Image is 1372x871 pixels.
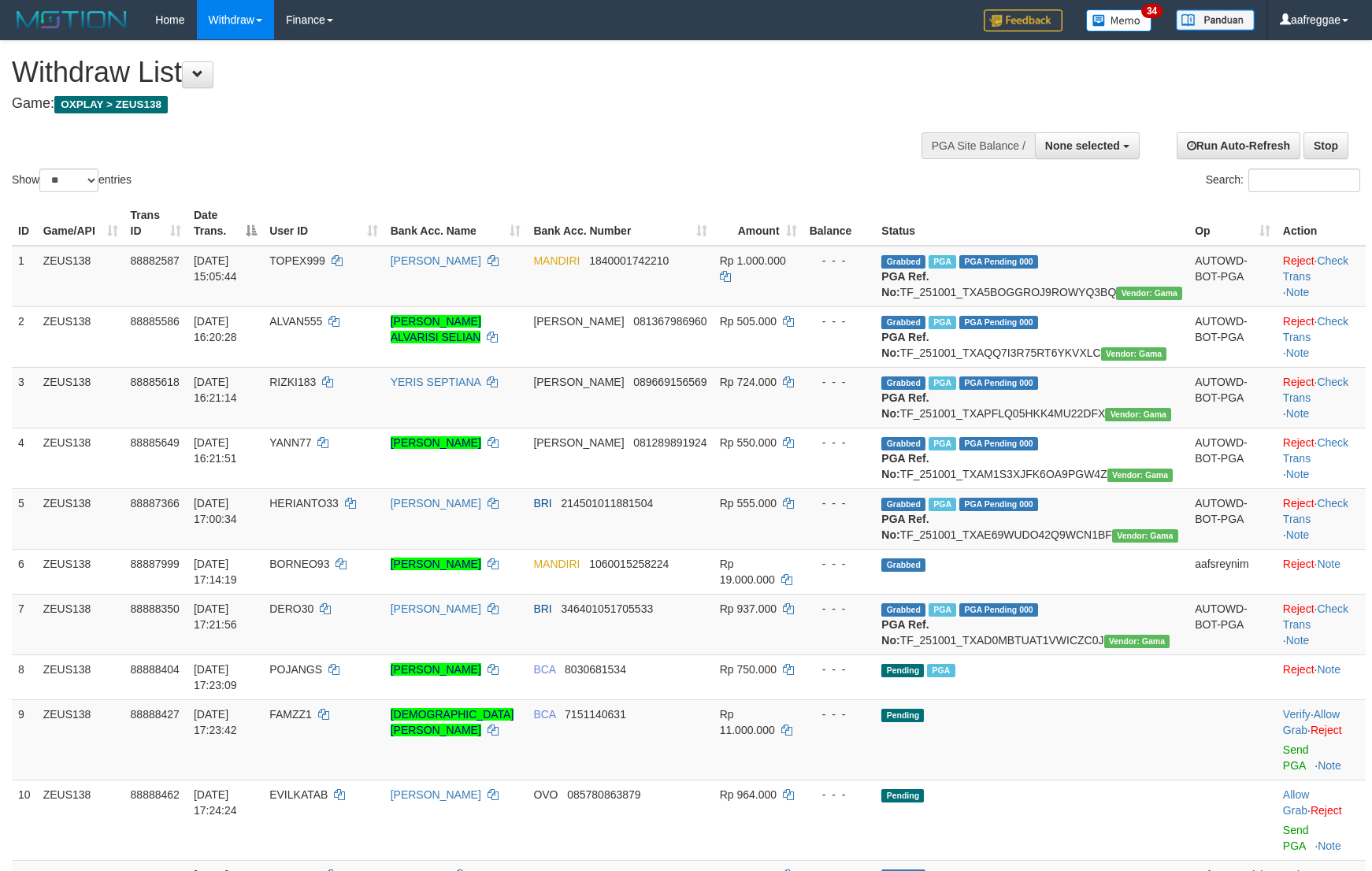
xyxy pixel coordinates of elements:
[1112,529,1178,543] span: Vendor URL: https://trx31.1velocity.biz
[533,436,624,449] span: [PERSON_NAME]
[633,376,706,388] span: Copy 089669156569 to clipboard
[929,437,956,450] span: Marked by aafanarl
[810,253,870,269] div: - - -
[187,201,263,246] th: Date Trans.: activate to sort column descending
[1277,246,1366,307] td: · ·
[881,789,924,802] span: Pending
[1277,654,1366,699] td: ·
[1283,436,1315,449] a: Reject
[1045,139,1120,152] span: None selected
[929,316,956,329] span: Marked by aafanarl
[391,315,481,343] a: [PERSON_NAME] ALVARISI SELIAN
[194,663,237,691] span: [DATE] 17:23:09
[1188,246,1277,307] td: AUTOWD-BOT-PGA
[810,435,870,450] div: - - -
[131,254,180,267] span: 88882587
[1188,428,1277,488] td: AUTOWD-BOT-PGA
[959,498,1038,511] span: PGA Pending
[1101,347,1167,361] span: Vendor URL: https://trx31.1velocity.biz
[37,654,124,699] td: ZEUS138
[12,780,37,860] td: 10
[1286,468,1310,480] a: Note
[12,428,37,488] td: 4
[720,436,777,449] span: Rp 550.000
[1283,376,1348,404] a: Check Trans
[929,498,956,511] span: Marked by aafanarl
[881,376,925,390] span: Grabbed
[561,497,653,510] span: Copy 214501011881504 to clipboard
[124,201,187,246] th: Trans ID: activate to sort column ascending
[929,376,956,390] span: Marked by aafanarl
[875,367,1188,428] td: TF_251001_TXAPFLQ05HKK4MU22DFX
[810,787,870,802] div: - - -
[131,315,180,328] span: 88885586
[1188,488,1277,549] td: AUTOWD-BOT-PGA
[720,663,777,676] span: Rp 750.000
[1188,549,1277,594] td: aafsreynim
[881,437,925,450] span: Grabbed
[384,201,528,246] th: Bank Acc. Name: activate to sort column ascending
[803,201,876,246] th: Balance
[1286,528,1310,541] a: Note
[131,497,180,510] span: 88887366
[37,367,124,428] td: ZEUS138
[12,654,37,699] td: 8
[1035,132,1140,159] button: None selected
[269,708,312,721] span: FAMZZ1
[391,558,481,570] a: [PERSON_NAME]
[391,663,481,676] a: [PERSON_NAME]
[567,788,640,801] span: Copy 085780863879 to clipboard
[1283,254,1348,283] a: Check Trans
[881,618,929,647] b: PGA Ref. No:
[720,602,777,615] span: Rp 937.000
[37,428,124,488] td: ZEUS138
[194,315,237,343] span: [DATE] 16:20:28
[561,602,653,615] span: Copy 346401051705533 to clipboard
[881,391,929,420] b: PGA Ref. No:
[565,708,626,721] span: Copy 7151140631 to clipboard
[1188,306,1277,367] td: AUTOWD-BOT-PGA
[194,497,237,525] span: [DATE] 17:00:34
[875,201,1188,246] th: Status
[1283,602,1348,631] a: Check Trans
[1116,287,1182,300] span: Vendor URL: https://trx31.1velocity.biz
[194,602,237,631] span: [DATE] 17:21:56
[810,706,870,722] div: - - -
[927,664,955,677] span: Marked by aafnoeunsreypich
[1188,594,1277,654] td: AUTOWD-BOT-PGA
[1105,408,1171,421] span: Vendor URL: https://trx31.1velocity.biz
[194,708,237,736] span: [DATE] 17:23:42
[391,788,481,801] a: [PERSON_NAME]
[875,594,1188,654] td: TF_251001_TXAD0MBTUAT1VWICZC0J
[12,201,37,246] th: ID
[1277,367,1366,428] td: · ·
[959,603,1038,617] span: PGA Pending
[269,436,311,449] span: YANN77
[37,201,124,246] th: Game/API: activate to sort column ascending
[1206,169,1360,192] label: Search:
[37,780,124,860] td: ZEUS138
[194,254,237,283] span: [DATE] 15:05:44
[12,57,899,88] h1: Withdraw List
[269,315,322,328] span: ALVAN555
[131,436,180,449] span: 88885649
[533,708,555,721] span: BCA
[881,452,929,480] b: PGA Ref. No:
[881,331,929,359] b: PGA Ref. No:
[1283,663,1315,676] a: Reject
[1283,824,1309,852] a: Send PGA
[131,708,180,721] span: 88888427
[1283,254,1315,267] a: Reject
[929,255,956,269] span: Marked by aafnoeunsreypich
[1283,743,1309,772] a: Send PGA
[881,558,925,572] span: Grabbed
[1286,634,1310,647] a: Note
[589,254,669,267] span: Copy 1840001742210 to clipboard
[269,602,313,615] span: DERO30
[1188,367,1277,428] td: AUTOWD-BOT-PGA
[391,602,481,615] a: [PERSON_NAME]
[810,374,870,390] div: - - -
[565,663,626,676] span: Copy 8030681534 to clipboard
[714,201,803,246] th: Amount: activate to sort column ascending
[12,699,37,780] td: 9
